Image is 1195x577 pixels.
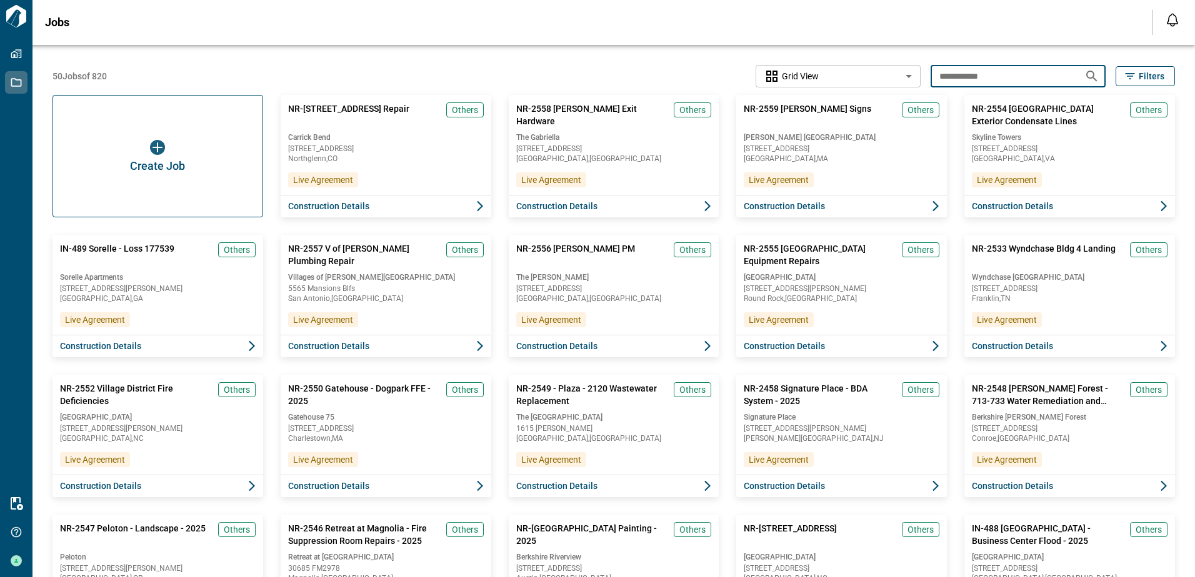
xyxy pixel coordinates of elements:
span: [STREET_ADDRESS][PERSON_NAME] [60,285,256,292]
span: Live Agreement [293,174,353,186]
span: Live Agreement [977,313,1037,326]
span: Others [679,104,706,116]
button: Open notification feed [1162,10,1182,30]
span: Round Rock , [GEOGRAPHIC_DATA] [744,295,939,302]
span: [STREET_ADDRESS] [516,565,712,572]
span: Others [1136,383,1162,396]
span: Construction Details [744,480,825,492]
span: Villages of [PERSON_NAME][GEOGRAPHIC_DATA] [288,272,484,282]
span: NR-[STREET_ADDRESS] Repair [288,102,409,127]
span: NR-2554 [GEOGRAPHIC_DATA] Exterior Condensate Lines [972,102,1125,127]
span: IN-489 Sorelle - Loss 177539 [60,242,174,267]
span: 1615 [PERSON_NAME] [516,425,712,432]
button: Construction Details [281,475,491,497]
span: San Antonio , [GEOGRAPHIC_DATA] [288,295,484,302]
span: Live Agreement [977,174,1037,186]
span: Others [1136,244,1162,256]
span: [STREET_ADDRESS] [972,285,1167,292]
span: Construction Details [516,200,597,212]
span: [GEOGRAPHIC_DATA] , [GEOGRAPHIC_DATA] [516,155,712,162]
button: Construction Details [509,335,719,357]
span: [STREET_ADDRESS] [972,565,1167,572]
span: Others [679,523,706,536]
span: Peloton [60,552,256,562]
span: [STREET_ADDRESS] [516,285,712,292]
span: Construction Details [744,340,825,352]
span: [GEOGRAPHIC_DATA] [972,552,1167,562]
img: icon button [150,140,165,155]
span: [PERSON_NAME][GEOGRAPHIC_DATA] , NJ [744,435,939,442]
span: Others [1136,523,1162,536]
span: Jobs [45,16,69,29]
span: NR-2547 Peloton - Landscape - 2025 [60,522,206,547]
span: [STREET_ADDRESS][PERSON_NAME] [744,425,939,432]
span: Others [907,383,934,396]
span: Others [452,523,478,536]
span: Others [679,244,706,256]
button: Search jobs [1079,64,1104,89]
span: Construction Details [972,340,1053,352]
span: Franklin , TN [972,295,1167,302]
span: [GEOGRAPHIC_DATA] , VA [972,155,1167,162]
span: [STREET_ADDRESS] [288,145,484,152]
span: NR-2550 Gatehouse - Dogpark FFE - 2025 [288,382,441,407]
span: Construction Details [972,200,1053,212]
span: Live Agreement [65,313,125,326]
span: Berkshire [PERSON_NAME] Forest [972,412,1167,422]
button: Construction Details [964,195,1175,217]
button: Construction Details [736,195,947,217]
span: Sorelle Apartments [60,272,256,282]
span: 5565 Mansions Blfs [288,285,484,292]
span: [GEOGRAPHIC_DATA] [60,412,256,422]
span: NR-2558 [PERSON_NAME] Exit Hardware [516,102,669,127]
span: Grid View [782,70,819,82]
span: NR-2549 - Plaza - 2120 Wastewater Replacement [516,382,669,407]
span: Others [452,104,478,116]
span: NR-[STREET_ADDRESS] [744,522,837,547]
span: Others [907,244,934,256]
span: Live Agreement [293,313,353,326]
span: Others [224,383,250,396]
span: Live Agreement [521,453,581,466]
span: [STREET_ADDRESS] [744,145,939,152]
button: Construction Details [509,475,719,497]
span: Conroe , [GEOGRAPHIC_DATA] [972,435,1167,442]
span: Construction Details [516,480,597,492]
span: Others [224,244,250,256]
span: NR-2559 [PERSON_NAME] Signs [744,102,871,127]
span: Northglenn , CO [288,155,484,162]
span: NR-2555 [GEOGRAPHIC_DATA] Equipment Repairs [744,242,897,267]
span: Filters [1139,70,1164,82]
span: 50 Jobs of 820 [52,70,107,82]
span: Live Agreement [977,453,1037,466]
span: NR-2533 Wyndchase Bldg 4 Landing [972,242,1116,267]
span: Live Agreement [749,313,809,326]
button: Construction Details [509,195,719,217]
span: Signature Place [744,412,939,422]
span: Create Job [130,160,185,172]
span: Construction Details [60,340,141,352]
button: Filters [1116,66,1175,86]
span: Others [452,383,478,396]
span: Others [679,383,706,396]
span: Construction Details [288,480,369,492]
span: Construction Details [516,340,597,352]
span: NR-2458 Signature Place - BDA System - 2025 [744,382,897,407]
span: Others [224,523,250,536]
span: NR-2548 [PERSON_NAME] Forest - 713-733 Water Remediation and Restoration - 2025 [972,382,1125,407]
span: IN-488 [GEOGRAPHIC_DATA] - Business Center Flood - 2025 [972,522,1125,547]
span: [GEOGRAPHIC_DATA] , MA [744,155,939,162]
span: Charlestown , MA [288,435,484,442]
span: Live Agreement [521,174,581,186]
button: Construction Details [52,475,263,497]
span: [STREET_ADDRESS] [744,565,939,572]
span: Wyndchase [GEOGRAPHIC_DATA] [972,272,1167,282]
span: Others [907,523,934,536]
span: NR-2546 Retreat at Magnolia - Fire Suppression Room Repairs - 2025 [288,522,441,547]
span: [STREET_ADDRESS] [288,425,484,432]
span: Live Agreement [293,453,353,466]
span: Retreat at [GEOGRAPHIC_DATA] [288,552,484,562]
span: NR-2552 Village District Fire Deficiencies [60,382,213,407]
button: Construction Details [964,335,1175,357]
span: NR-2557 V of [PERSON_NAME] Plumbing Repair [288,242,441,267]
